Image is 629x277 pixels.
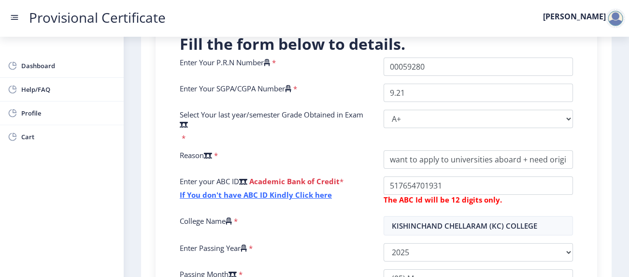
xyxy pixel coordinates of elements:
[21,60,116,72] span: Dashboard
[384,150,573,169] input: Reason
[180,150,212,160] label: Reason
[384,216,573,235] input: Select College Name
[249,176,340,186] b: Academic Bank of Credit
[180,176,247,186] label: Enter your ABC ID
[180,58,270,67] label: Enter Your P.R.N Number
[384,195,502,204] b: The ABC Id will be 12 digits only.
[180,243,247,253] label: Enter Passing Year
[384,176,573,195] input: ABC ID
[21,84,116,95] span: Help/FAQ
[180,216,232,226] label: College Name
[180,84,291,93] label: Enter Your SGPA/CGPA Number
[180,190,332,200] a: If You don't have ABC ID Kindly Click here
[21,131,116,143] span: Cart
[543,13,606,20] label: [PERSON_NAME]
[180,34,573,54] h2: Fill the form below to details.
[21,107,116,119] span: Profile
[384,84,573,102] input: Grade Point
[180,110,369,129] label: Select Your last year/semester Grade Obtained in Exam
[384,58,573,76] input: P.R.N Number
[19,13,175,23] a: Provisional Certificate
